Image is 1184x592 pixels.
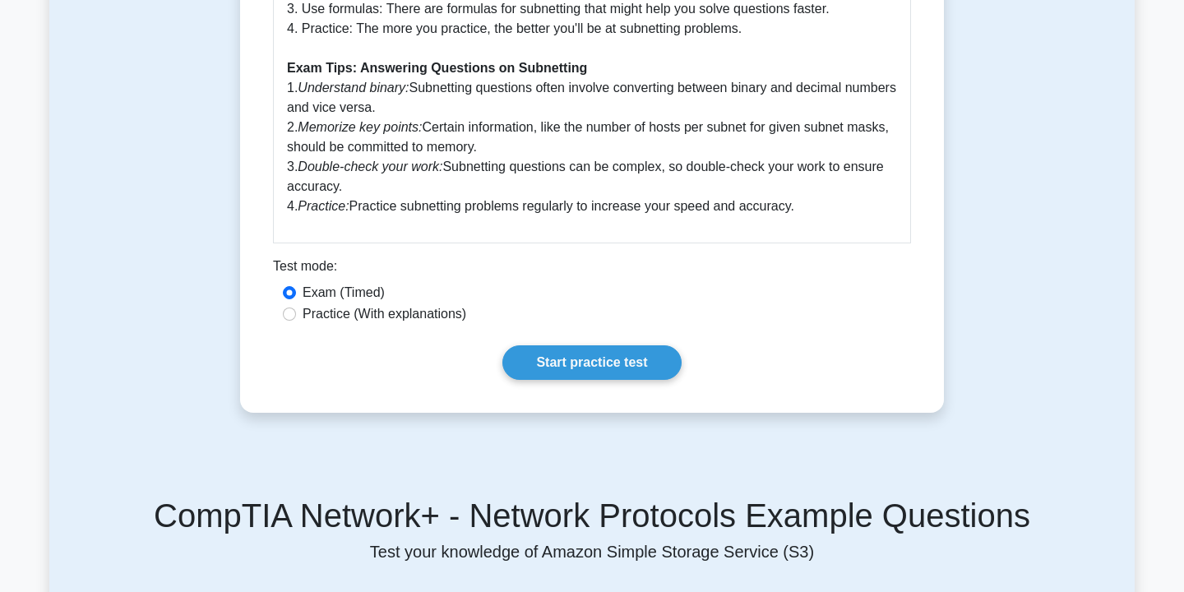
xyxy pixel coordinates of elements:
[298,81,409,95] i: Understand binary:
[298,199,349,213] i: Practice:
[303,283,385,303] label: Exam (Timed)
[273,257,911,283] div: Test mode:
[298,160,442,173] i: Double-check your work:
[69,542,1115,562] p: Test your knowledge of Amazon Simple Storage Service (S3)
[287,61,587,75] b: Exam Tips: Answering Questions on Subnetting
[298,120,422,134] i: Memorize key points:
[502,345,681,380] a: Start practice test
[303,304,466,324] label: Practice (With explanations)
[69,496,1115,535] h5: CompTIA Network+ - Network Protocols Example Questions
